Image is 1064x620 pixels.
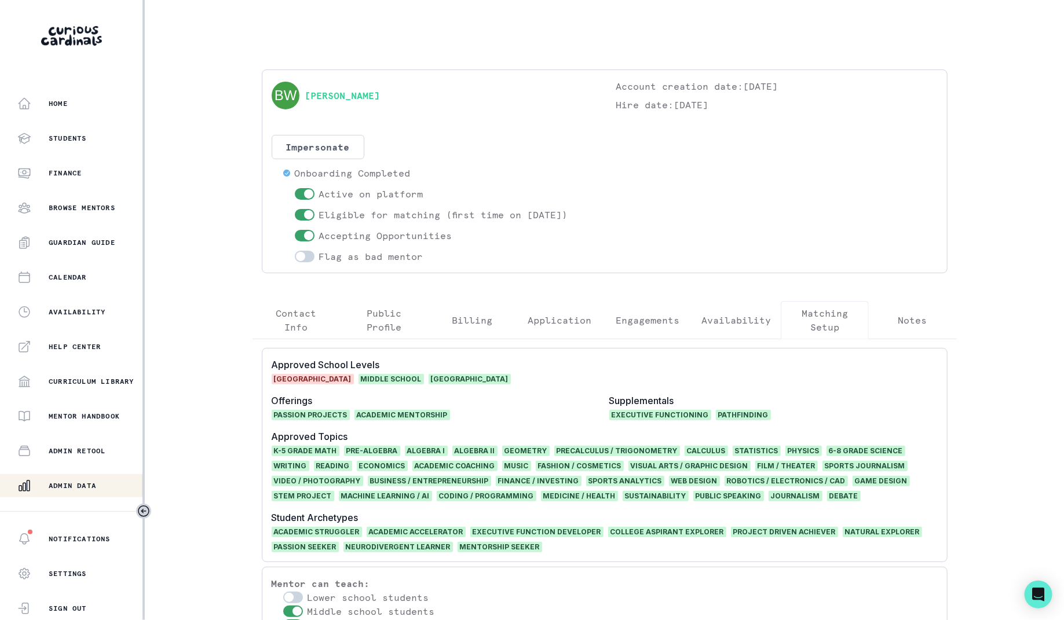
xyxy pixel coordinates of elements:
[412,461,498,471] span: Academic Coaching
[272,476,363,486] span: Video / Photography
[693,491,764,501] span: Public Speaking
[49,604,87,613] p: Sign Out
[272,358,600,372] p: Approved School Levels
[368,476,491,486] span: Business / Entrepreneurship
[272,461,309,471] span: Writing
[541,491,618,501] span: Medicine / Health
[295,166,411,180] p: Onboarding Completed
[616,98,938,112] p: Hire date: [DATE]
[49,412,120,421] p: Mentor Handbook
[685,446,728,456] span: Calculus
[725,476,848,486] span: Robotics / Electronics / CAD
[49,377,134,386] p: Curriculum Library
[827,491,861,501] span: Debate
[731,527,838,537] span: PROJECT DRIVEN ACHIEVER
[319,208,568,222] p: Eligible for matching (first time on [DATE])
[308,590,429,604] p: Lower school students
[272,82,299,109] img: svg
[669,476,720,486] span: Web Design
[136,504,151,519] button: Toggle sidebar
[354,410,450,420] span: Academic Mentorship
[733,446,781,456] span: Statistics
[701,313,771,327] p: Availability
[319,187,423,201] p: Active on platform
[502,446,550,456] span: Geometry
[843,527,922,537] span: NATURAL EXPLORER
[272,135,364,159] button: Impersonate
[496,476,582,486] span: Finance / Investing
[528,313,592,327] p: Application
[319,250,423,263] p: Flag as bad mentor
[49,481,96,490] p: Admin Data
[822,461,908,471] span: Sports Journalism
[609,394,938,408] p: Supplementals
[272,374,354,384] span: [GEOGRAPHIC_DATA]
[272,542,339,552] span: PASSION SEEKER
[898,313,927,327] p: Notes
[628,461,751,471] span: Visual Arts / Graphic Design
[49,446,105,456] p: Admin Retool
[470,527,604,537] span: EXECUTIVE FUNCTION DEVELOPER
[344,446,400,456] span: Pre-Algebra
[272,410,350,420] span: Passion Projects
[339,491,432,501] span: Machine Learning / AI
[536,461,624,471] span: Fashion / Cosmetics
[350,306,418,334] p: Public Profile
[305,89,381,102] a: [PERSON_NAME]
[262,306,331,334] p: Contact Info
[272,446,339,456] span: K-5 Grade Math
[343,542,453,552] span: NEURODIVERGENT LEARNER
[314,461,352,471] span: Reading
[308,604,435,618] p: Middle school students
[554,446,680,456] span: Precalculus / Trigonometry
[1025,581,1052,608] div: Open Intercom Messenger
[616,313,679,327] p: Engagements
[429,374,511,384] span: [GEOGRAPHIC_DATA]
[49,307,105,317] p: Availability
[319,229,452,243] p: Accepting Opportunities
[586,476,664,486] span: Sports Analytics
[272,511,938,524] p: Student Archetypes
[785,446,822,456] span: Physics
[49,238,115,247] p: Guardian Guide
[827,446,905,456] span: 6-8 Grade Science
[716,410,771,420] span: Pathfinding
[769,491,822,501] span: Journalism
[41,26,102,46] img: Curious Cardinals Logo
[755,461,818,471] span: Film / Theater
[452,446,498,456] span: Algebra II
[49,134,87,143] p: Students
[49,168,82,178] p: Finance
[405,446,448,456] span: Algebra I
[458,542,542,552] span: MENTORSHIP SEEKER
[272,430,938,443] p: Approved Topics
[791,306,859,334] p: Matching Setup
[367,527,466,537] span: ACADEMIC ACCELERATOR
[272,394,600,408] p: Offerings
[616,79,938,93] p: Account creation date: [DATE]
[49,342,101,351] p: Help Center
[272,577,938,590] p: Mentor can teach:
[502,461,531,471] span: Music
[853,476,910,486] span: Game Design
[357,461,408,471] span: Economics
[49,273,87,282] p: Calendar
[608,527,726,537] span: COLLEGE ASPIRANT EXPLORER
[49,569,87,578] p: Settings
[272,491,334,501] span: STEM Project
[437,491,536,501] span: Coding / Programming
[609,410,711,420] span: Executive Functioning
[359,374,424,384] span: Middle School
[272,527,362,537] span: ACADEMIC STRUGGLER
[452,313,492,327] p: Billing
[49,203,115,212] p: Browse Mentors
[49,99,68,108] p: Home
[49,534,111,544] p: Notifications
[623,491,689,501] span: Sustainability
